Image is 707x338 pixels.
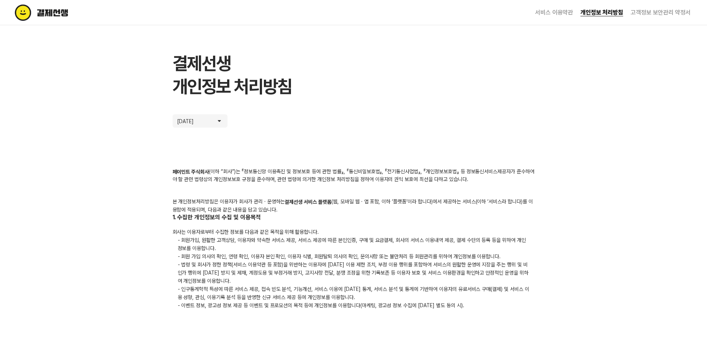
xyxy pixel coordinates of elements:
[535,9,573,16] a: 서비스 이용약관
[173,301,535,309] p: - 이벤트 정보, 광고성 정보 제공 등 이벤트 및 프로모션의 목적 등에 개인정보를 이용합니다(마케팅, 광고성 정보 수집에 [DATE] 별도 동의 시).
[216,117,223,125] img: arrow icon
[15,4,100,21] img: terms logo
[173,260,535,285] p: - 법령 및 회사가 정한 정책(서비스 이용약관 등 포함)을 위반하는 이용자에 [DATE] 이용 제한 조치, 부정 이용 행위를 포함하여 서비스의 원활한 운영에 지장을 주는 행위...
[285,199,331,205] b: 결제선생 서비스 플랫폼
[173,114,228,128] button: [DATE]
[580,9,623,16] a: 개인정보 처리방침
[173,169,209,175] b: 페이민트 주식회사
[173,213,535,222] h2: 1. 수집한 개인정보의 수집 및 이용목적
[173,228,535,309] div: 회사는 이용자로부터 수집한 정보를 다음과 같은 목적을 위해 활용합니다.
[173,52,535,98] h1: 결제선생 개인정보 처리방침
[173,252,535,260] p: - 회원 가입 의사의 확인, 연령 확인, 이용자 본인 확인, 이용자 식별, 회원탈퇴 의사의 확인, 문의사항 또는 불만처리 등 회원관리를 위하여 개인정보를 이용합니다.
[631,9,691,16] a: 고객정보 보안관리 약정서
[173,236,535,252] p: - 회원가입, 원활한 고객상담, 이용자와 약속한 서비스 제공, 서비스 제공에 따른 본인인증, 구매 및 요금결제, 회사의 서비스 이용내역 제공, 결제 수단의 등록 등을 위하여 ...
[177,117,199,125] p: [DATE]
[173,285,535,301] p: - 인구통계학적 특성에 따른 서비스 제공, 접속 빈도 분석, 기능개선, 서비스 이용에 [DATE] 통계, 서비스 분석 및 통계에 기반하여 이용자의 유료서비스 구매(결제) 및 ...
